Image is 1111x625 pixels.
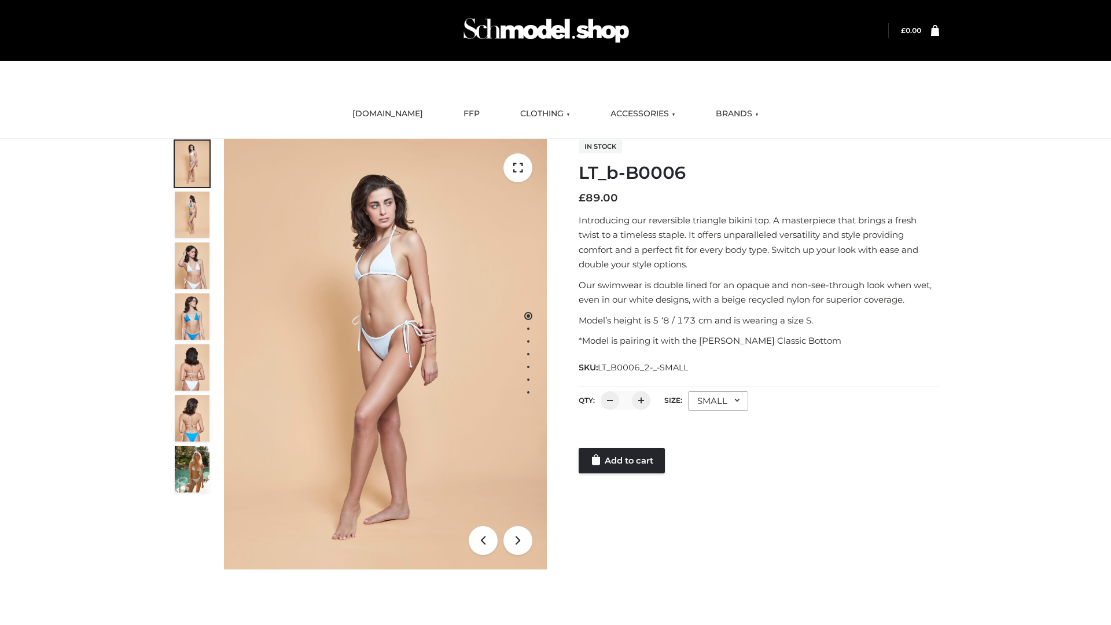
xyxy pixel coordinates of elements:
[579,163,939,183] h1: LT_b-B0006
[579,313,939,328] p: Model’s height is 5 ‘8 / 173 cm and is wearing a size S.
[602,101,684,127] a: ACCESSORIES
[512,101,579,127] a: CLOTHING
[175,192,209,238] img: ArielClassicBikiniTop_CloudNine_AzureSky_OW114ECO_2-scaled.jpg
[579,139,622,153] span: In stock
[224,139,547,569] img: ArielClassicBikiniTop_CloudNine_AzureSky_OW114ECO_1
[455,101,488,127] a: FFP
[175,344,209,391] img: ArielClassicBikiniTop_CloudNine_AzureSky_OW114ECO_7-scaled.jpg
[901,26,921,35] bdi: 0.00
[175,446,209,492] img: Arieltop_CloudNine_AzureSky2.jpg
[579,278,939,307] p: Our swimwear is double lined for an opaque and non-see-through look when wet, even in our white d...
[175,242,209,289] img: ArielClassicBikiniTop_CloudNine_AzureSky_OW114ECO_3-scaled.jpg
[579,213,939,272] p: Introducing our reversible triangle bikini top. A masterpiece that brings a fresh twist to a time...
[688,391,748,411] div: SMALL
[344,101,432,127] a: [DOMAIN_NAME]
[579,192,586,204] span: £
[579,396,595,405] label: QTY:
[459,8,633,53] img: Schmodel Admin 964
[579,448,665,473] a: Add to cart
[579,333,939,348] p: *Model is pairing it with the [PERSON_NAME] Classic Bottom
[175,293,209,340] img: ArielClassicBikiniTop_CloudNine_AzureSky_OW114ECO_4-scaled.jpg
[664,396,682,405] label: Size:
[598,362,688,373] span: LT_B0006_2-_-SMALL
[579,361,689,374] span: SKU:
[175,395,209,442] img: ArielClassicBikiniTop_CloudNine_AzureSky_OW114ECO_8-scaled.jpg
[175,141,209,187] img: ArielClassicBikiniTop_CloudNine_AzureSky_OW114ECO_1-scaled.jpg
[707,101,767,127] a: BRANDS
[579,192,618,204] bdi: 89.00
[901,26,906,35] span: £
[901,26,921,35] a: £0.00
